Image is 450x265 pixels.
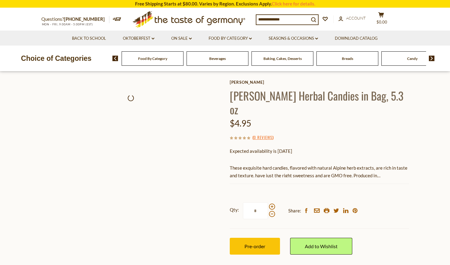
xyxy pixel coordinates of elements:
a: Account [338,15,366,22]
a: Food By Category [209,35,252,42]
a: Back to School [72,35,106,42]
a: Food By Category [138,56,167,61]
a: Baking, Cakes, Desserts [263,56,302,61]
a: Oktoberfest [123,35,154,42]
a: [PHONE_NUMBER] [64,16,105,22]
span: $0.00 [376,20,387,24]
span: Account [346,16,366,20]
img: previous arrow [112,56,118,61]
input: Qty: [243,202,268,219]
span: Share: [288,207,301,215]
h1: [PERSON_NAME] Herbal Candies in Bag, 5.3 oz [230,89,409,116]
a: Breads [342,56,353,61]
span: $4.95 [230,118,251,128]
p: Questions? [41,15,109,23]
a: Candy [407,56,418,61]
strong: Qty: [230,206,239,214]
button: $0.00 [372,12,391,27]
span: Pre-order [244,243,265,249]
a: Beverages [209,56,226,61]
img: next arrow [429,56,435,61]
a: [PERSON_NAME] [230,80,409,85]
span: ( ) [252,134,274,140]
a: Add to Wishlist [290,238,352,255]
a: Download Catalog [335,35,378,42]
a: Seasons & Occasions [269,35,318,42]
p: These exquisite hard candies, flavored with natural Alpine herb extracts, are rich in taste and t... [230,164,409,179]
a: Click here for details. [272,1,315,6]
span: MON - FRI, 9:00AM - 5:00PM (EST) [41,23,93,26]
p: Expected availability is [DATE] [230,147,409,155]
a: 0 Reviews [254,134,272,141]
a: On Sale [171,35,192,42]
button: Pre-order [230,238,280,255]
